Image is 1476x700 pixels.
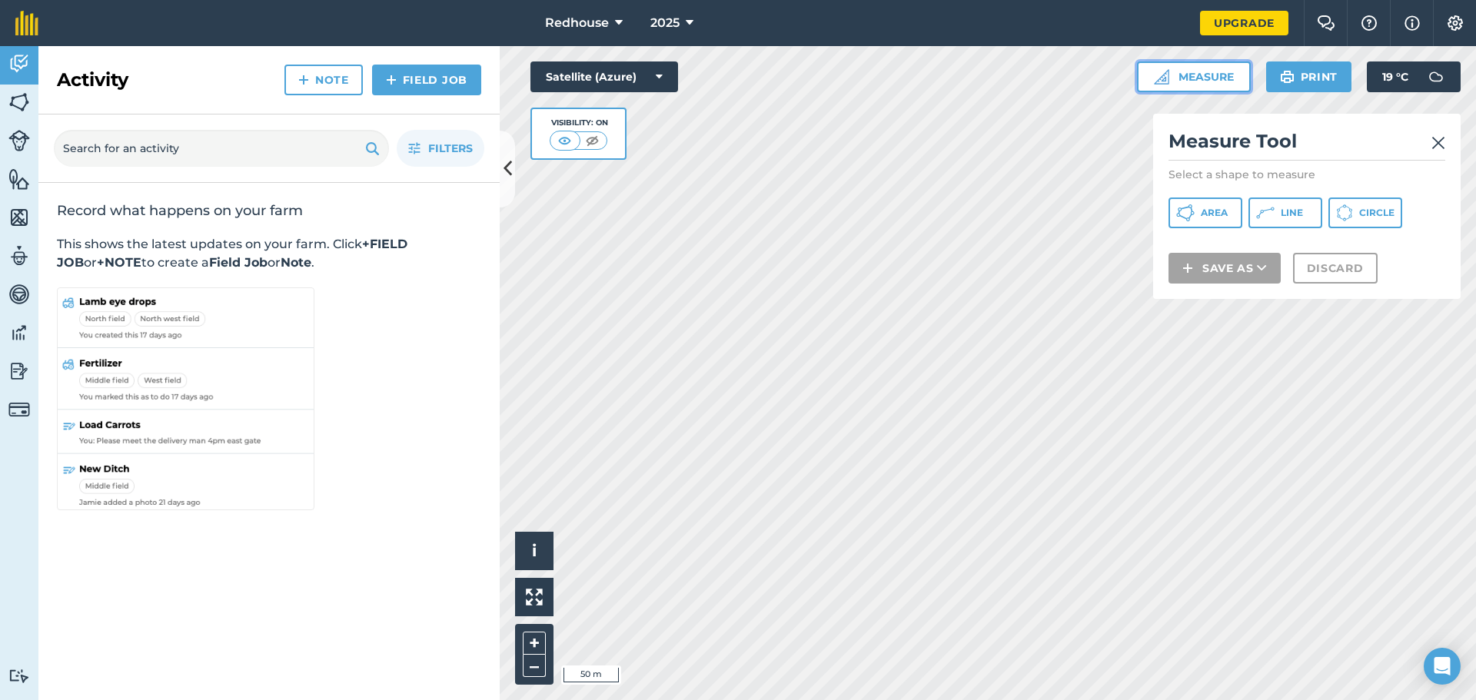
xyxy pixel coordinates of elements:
button: i [515,532,553,570]
button: Circle [1328,197,1402,228]
img: A question mark icon [1360,15,1378,31]
img: A cog icon [1446,15,1464,31]
p: Select a shape to measure [1168,167,1445,182]
img: svg+xml;base64,PHN2ZyB4bWxucz0iaHR0cDovL3d3dy53My5vcmcvMjAwMC9zdmciIHdpZHRoPSI1NiIgaGVpZ2h0PSI2MC... [8,168,30,191]
span: Circle [1359,207,1395,219]
div: Open Intercom Messenger [1424,648,1461,685]
a: Field Job [372,65,481,95]
a: Upgrade [1200,11,1288,35]
div: Visibility: On [550,117,608,129]
img: svg+xml;base64,PHN2ZyB4bWxucz0iaHR0cDovL3d3dy53My5vcmcvMjAwMC9zdmciIHdpZHRoPSI1NiIgaGVpZ2h0PSI2MC... [8,206,30,229]
img: svg+xml;base64,PHN2ZyB4bWxucz0iaHR0cDovL3d3dy53My5vcmcvMjAwMC9zdmciIHdpZHRoPSIxNCIgaGVpZ2h0PSIyNC... [1182,259,1193,277]
img: svg+xml;base64,PD94bWwgdmVyc2lvbj0iMS4wIiBlbmNvZGluZz0idXRmLTgiPz4KPCEtLSBHZW5lcmF0b3I6IEFkb2JlIE... [8,130,30,151]
img: svg+xml;base64,PD94bWwgdmVyc2lvbj0iMS4wIiBlbmNvZGluZz0idXRmLTgiPz4KPCEtLSBHZW5lcmF0b3I6IEFkb2JlIE... [8,321,30,344]
span: 19 ° C [1382,61,1408,92]
button: Measure [1137,61,1251,92]
button: – [523,655,546,677]
img: svg+xml;base64,PD94bWwgdmVyc2lvbj0iMS4wIiBlbmNvZGluZz0idXRmLTgiPz4KPCEtLSBHZW5lcmF0b3I6IEFkb2JlIE... [8,244,30,267]
img: fieldmargin Logo [15,11,38,35]
button: Area [1168,197,1242,228]
img: svg+xml;base64,PD94bWwgdmVyc2lvbj0iMS4wIiBlbmNvZGluZz0idXRmLTgiPz4KPCEtLSBHZW5lcmF0b3I6IEFkb2JlIE... [8,668,30,683]
button: Filters [397,130,484,167]
span: Area [1201,207,1228,219]
span: i [532,541,537,560]
img: svg+xml;base64,PD94bWwgdmVyc2lvbj0iMS4wIiBlbmNvZGluZz0idXRmLTgiPz4KPCEtLSBHZW5lcmF0b3I6IEFkb2JlIE... [8,283,30,306]
strong: Field Job [209,255,268,270]
img: Four arrows, one pointing top left, one top right, one bottom right and the last bottom left [526,589,543,605]
button: Discard [1293,253,1378,284]
img: svg+xml;base64,PHN2ZyB4bWxucz0iaHR0cDovL3d3dy53My5vcmcvMjAwMC9zdmciIHdpZHRoPSI1MCIgaGVpZ2h0PSI0MC... [583,133,602,148]
img: svg+xml;base64,PD94bWwgdmVyc2lvbj0iMS4wIiBlbmNvZGluZz0idXRmLTgiPz4KPCEtLSBHZW5lcmF0b3I6IEFkb2JlIE... [8,360,30,383]
h2: Measure Tool [1168,129,1445,161]
h2: Activity [57,68,128,92]
button: Save as [1168,253,1281,284]
img: Two speech bubbles overlapping with the left bubble in the forefront [1317,15,1335,31]
button: Satellite (Azure) [530,61,678,92]
img: svg+xml;base64,PHN2ZyB4bWxucz0iaHR0cDovL3d3dy53My5vcmcvMjAwMC9zdmciIHdpZHRoPSIxNCIgaGVpZ2h0PSIyNC... [386,71,397,89]
span: Line [1281,207,1303,219]
span: Filters [428,140,473,157]
button: Line [1248,197,1322,228]
img: svg+xml;base64,PD94bWwgdmVyc2lvbj0iMS4wIiBlbmNvZGluZz0idXRmLTgiPz4KPCEtLSBHZW5lcmF0b3I6IEFkb2JlIE... [1421,61,1451,92]
span: 2025 [650,14,680,32]
img: svg+xml;base64,PHN2ZyB4bWxucz0iaHR0cDovL3d3dy53My5vcmcvMjAwMC9zdmciIHdpZHRoPSI1MCIgaGVpZ2h0PSI0MC... [555,133,574,148]
img: svg+xml;base64,PD94bWwgdmVyc2lvbj0iMS4wIiBlbmNvZGluZz0idXRmLTgiPz4KPCEtLSBHZW5lcmF0b3I6IEFkb2JlIE... [8,399,30,420]
a: Note [284,65,363,95]
p: This shows the latest updates on your farm. Click or to create a or . [57,235,481,272]
img: svg+xml;base64,PHN2ZyB4bWxucz0iaHR0cDovL3d3dy53My5vcmcvMjAwMC9zdmciIHdpZHRoPSIxOSIgaGVpZ2h0PSIyNC... [365,139,380,158]
img: svg+xml;base64,PHN2ZyB4bWxucz0iaHR0cDovL3d3dy53My5vcmcvMjAwMC9zdmciIHdpZHRoPSIxNCIgaGVpZ2h0PSIyNC... [298,71,309,89]
img: svg+xml;base64,PHN2ZyB4bWxucz0iaHR0cDovL3d3dy53My5vcmcvMjAwMC9zdmciIHdpZHRoPSI1NiIgaGVpZ2h0PSI2MC... [8,91,30,114]
button: 19 °C [1367,61,1461,92]
button: Print [1266,61,1352,92]
img: svg+xml;base64,PHN2ZyB4bWxucz0iaHR0cDovL3d3dy53My5vcmcvMjAwMC9zdmciIHdpZHRoPSIyMiIgaGVpZ2h0PSIzMC... [1431,134,1445,152]
img: svg+xml;base64,PD94bWwgdmVyc2lvbj0iMS4wIiBlbmNvZGluZz0idXRmLTgiPz4KPCEtLSBHZW5lcmF0b3I6IEFkb2JlIE... [8,52,30,75]
h2: Record what happens on your farm [57,201,481,220]
strong: +NOTE [97,255,141,270]
input: Search for an activity [54,130,389,167]
span: Redhouse [545,14,609,32]
button: + [523,632,546,655]
img: svg+xml;base64,PHN2ZyB4bWxucz0iaHR0cDovL3d3dy53My5vcmcvMjAwMC9zdmciIHdpZHRoPSIxOSIgaGVpZ2h0PSIyNC... [1280,68,1295,86]
img: Ruler icon [1154,69,1169,85]
strong: Note [281,255,311,270]
img: svg+xml;base64,PHN2ZyB4bWxucz0iaHR0cDovL3d3dy53My5vcmcvMjAwMC9zdmciIHdpZHRoPSIxNyIgaGVpZ2h0PSIxNy... [1405,14,1420,32]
